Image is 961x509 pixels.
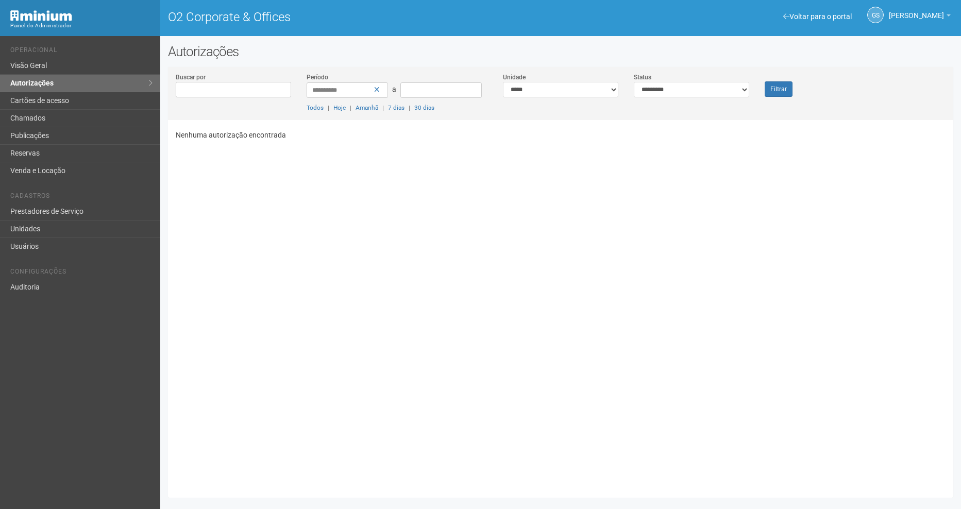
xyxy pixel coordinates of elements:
span: | [382,104,384,111]
div: Painel do Administrador [10,21,153,30]
a: Voltar para o portal [783,12,852,21]
span: a [392,85,396,93]
p: Nenhuma autorização encontrada [176,130,946,140]
h2: Autorizações [168,44,953,59]
a: [PERSON_NAME] [889,13,951,21]
img: Minium [10,10,72,21]
label: Unidade [503,73,526,82]
a: Hoje [333,104,346,111]
label: Buscar por [176,73,206,82]
a: GS [867,7,884,23]
span: | [328,104,329,111]
li: Configurações [10,268,153,279]
a: Amanhã [356,104,378,111]
span: | [409,104,410,111]
li: Cadastros [10,192,153,203]
label: Status [634,73,651,82]
a: 30 dias [414,104,434,111]
span: | [350,104,351,111]
a: Todos [307,104,324,111]
li: Operacional [10,46,153,57]
button: Filtrar [765,81,793,97]
label: Período [307,73,328,82]
span: Gabriela Souza [889,2,944,20]
h1: O2 Corporate & Offices [168,10,553,24]
a: 7 dias [388,104,404,111]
